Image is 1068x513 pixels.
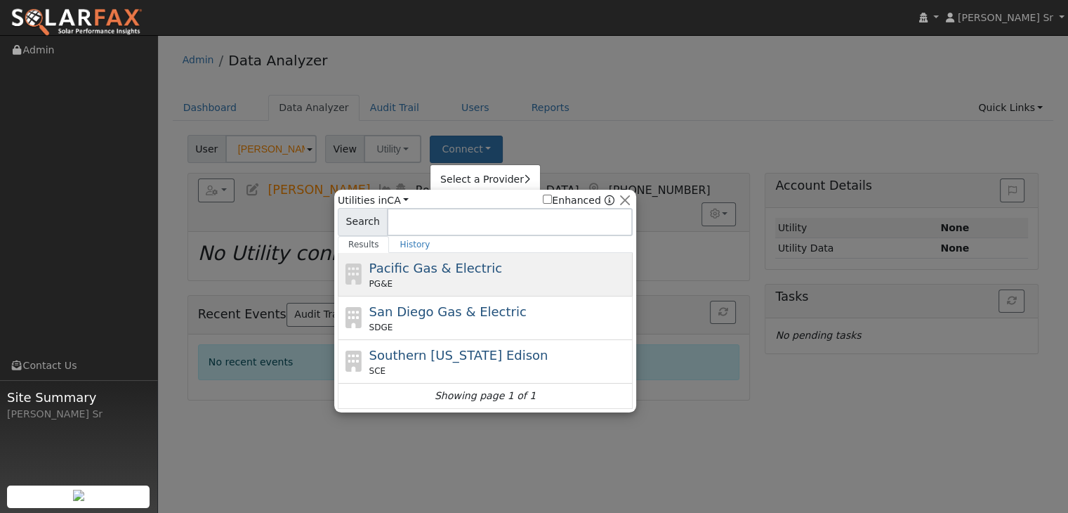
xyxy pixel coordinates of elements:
span: PG&E [369,278,393,290]
span: [PERSON_NAME] Sr [958,12,1053,23]
input: Enhanced [543,195,552,204]
a: Results [338,236,390,253]
span: Show enhanced providers [543,193,614,208]
i: Showing page 1 of 1 [435,389,536,403]
span: San Diego Gas & Electric [369,304,527,319]
span: SCE [369,365,386,377]
a: Enhanced Providers [605,195,614,206]
a: CA [387,195,409,206]
a: History [389,236,440,253]
span: Utilities in [338,193,409,208]
div: [PERSON_NAME] Sr [7,407,150,422]
span: Southern [US_STATE] Edison [369,348,548,363]
label: Enhanced [543,193,601,208]
span: SDGE [369,321,393,334]
span: Pacific Gas & Electric [369,261,502,275]
span: Site Summary [7,388,150,407]
a: Select a Provider [430,170,540,190]
span: Search [338,208,388,236]
img: SolarFax [11,8,143,37]
img: retrieve [73,490,84,501]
